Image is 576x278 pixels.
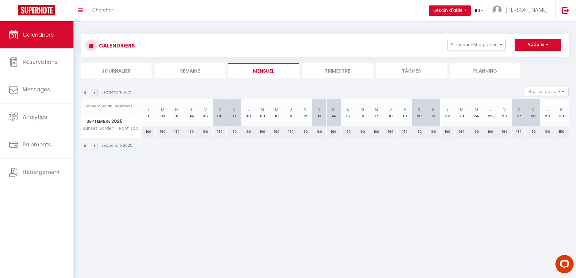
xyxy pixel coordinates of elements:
th: 27 [512,99,526,126]
abbr: L [347,106,349,112]
span: Septembre 2025 [81,117,141,126]
abbr: J [489,106,492,112]
abbr: M [275,106,278,112]
li: Journalier [81,63,151,78]
th: 23 [455,99,469,126]
abbr: M [360,106,364,112]
th: 20 [412,99,426,126]
abbr: S [218,106,221,112]
span: Hébergement [23,168,60,176]
li: Planning [450,63,520,78]
div: 160 [540,126,555,137]
th: 22 [441,99,455,126]
div: 160 [213,126,227,137]
th: 15 [341,99,355,126]
span: Sunset Garden - Roof Top 45m2 [82,126,142,131]
abbr: D [233,106,236,112]
abbr: J [290,106,292,112]
th: 06 [213,99,227,126]
div: 160 [441,126,455,137]
th: 16 [355,99,369,126]
img: Super Booking [18,5,55,15]
th: 17 [369,99,383,126]
img: ... [493,5,502,15]
div: 160 [497,126,512,137]
input: Rechercher un logement... [84,101,138,112]
abbr: M [175,106,179,112]
button: Besoin d'aide ? [429,5,471,16]
th: 07 [227,99,241,126]
div: 160 [298,126,312,137]
abbr: V [404,106,406,112]
li: Mensuel [228,63,299,78]
abbr: L [148,106,149,112]
th: 08 [241,99,255,126]
div: 160 [341,126,355,137]
abbr: S [318,106,321,112]
th: 28 [526,99,540,126]
div: 160 [469,126,483,137]
th: 02 [156,99,170,126]
iframe: LiveChat chat widget [551,253,576,278]
button: Gestion des prix [524,87,569,96]
abbr: M [375,106,378,112]
abbr: D [432,106,435,112]
abbr: V [304,106,307,112]
span: Analytics [23,113,47,121]
li: Trimestre [302,63,373,78]
th: 18 [383,99,398,126]
span: Messages [23,86,50,93]
th: 25 [483,99,497,126]
abbr: D [332,106,335,112]
div: 160 [483,126,497,137]
div: 160 [512,126,526,137]
span: [PERSON_NAME] [506,6,548,14]
div: 160 [255,126,269,137]
div: 160 [241,126,255,137]
div: 160 [184,126,198,137]
div: 150 [555,126,569,137]
p: Septembre 2025 [101,90,132,95]
abbr: S [517,106,520,112]
div: 160 [327,126,341,137]
th: 19 [398,99,412,126]
span: Réservations [23,58,58,66]
span: Paiements [23,141,51,148]
button: Actions [515,39,561,51]
div: 160 [198,126,213,137]
abbr: M [161,106,164,112]
th: 04 [184,99,198,126]
abbr: M [474,106,478,112]
div: 160 [142,126,156,137]
abbr: V [503,106,506,112]
div: 160 [398,126,412,137]
div: 160 [412,126,426,137]
th: 12 [298,99,312,126]
button: Filtrer par hébergement [447,39,506,51]
div: 160 [269,126,284,137]
li: Semaine [155,63,225,78]
div: 160 [383,126,398,137]
th: 11 [284,99,298,126]
div: 160 [526,126,540,137]
abbr: L [447,106,448,112]
abbr: D [532,106,535,112]
th: 30 [555,99,569,126]
span: Calendriers [23,31,54,38]
abbr: M [460,106,464,112]
th: 24 [469,99,483,126]
abbr: M [560,106,564,112]
div: 160 [355,126,369,137]
abbr: L [247,106,249,112]
th: 29 [540,99,555,126]
th: 14 [327,99,341,126]
div: 160 [455,126,469,137]
div: 160 [369,126,383,137]
p: Septembre 2025 [101,143,132,149]
th: 13 [312,99,327,126]
div: 160 [227,126,241,137]
th: 21 [426,99,441,126]
img: logout [562,7,569,14]
th: 03 [170,99,184,126]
